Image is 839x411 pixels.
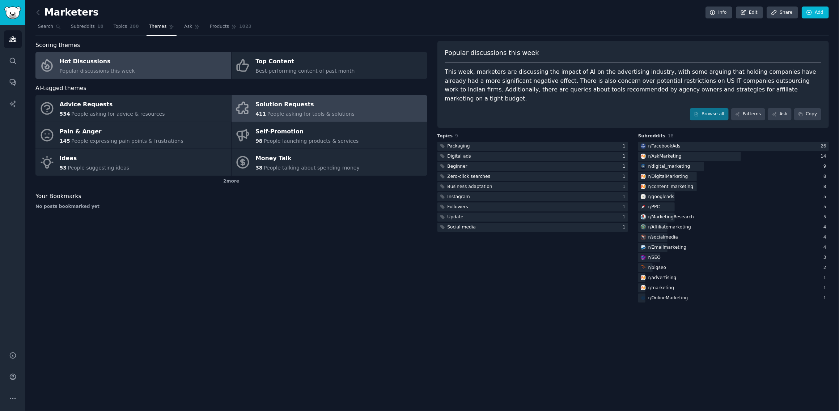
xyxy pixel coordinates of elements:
[641,154,646,159] img: AskMarketing
[35,149,231,176] a: Ideas53People suggesting ideas
[448,214,463,221] div: Update
[767,7,798,19] a: Share
[638,192,829,201] a: googleadsr/googleads5
[736,7,763,19] a: Edit
[648,265,666,271] div: r/ bigseo
[264,138,359,144] span: People launching products & services
[638,142,829,151] a: FacebookAdsr/FacebookAds26
[823,163,829,170] div: 9
[437,192,628,201] a: Instagram1
[641,214,646,219] img: MarketingResearch
[184,23,192,30] span: Ask
[437,142,628,151] a: Packaging1
[641,204,646,209] img: PPC
[239,23,251,30] span: 1023
[437,213,628,222] a: Update1
[823,285,829,291] div: 1
[445,48,539,57] span: Popular discussions this week
[255,68,355,74] span: Best-performing content of past month
[4,7,21,19] img: GummySearch logo
[437,133,453,140] span: Topics
[60,153,130,164] div: Ideas
[648,174,688,180] div: r/ DigitalMarketing
[641,285,646,290] img: marketing
[638,172,829,181] a: DigitalMarketingr/DigitalMarketing8
[149,23,167,30] span: Themes
[255,111,266,117] span: 411
[638,243,829,252] a: Emailmarketingr/Emailmarketing4
[638,273,829,282] a: advertisingr/advertising1
[821,143,829,150] div: 26
[60,99,165,111] div: Advice Requests
[641,184,646,189] img: content_marketing
[448,224,476,231] div: Social media
[623,174,628,180] div: 1
[823,194,829,200] div: 5
[35,176,427,187] div: 2 more
[641,295,646,300] img: OnlineMarketing
[641,275,646,280] img: advertising
[35,21,63,36] a: Search
[207,21,254,36] a: Products1023
[638,202,829,211] a: PPCr/PPC5
[232,52,427,79] a: Top ContentBest-performing content of past month
[35,41,80,50] span: Scoring themes
[641,164,646,169] img: digital_marketing
[623,153,628,160] div: 1
[794,108,821,120] button: Copy
[641,265,646,270] img: bigseo
[455,133,458,138] span: 9
[97,23,103,30] span: 18
[448,184,492,190] div: Business adaptation
[623,163,628,170] div: 1
[35,84,86,93] span: AI-tagged themes
[111,21,141,36] a: Topics200
[823,275,829,281] div: 1
[690,108,729,120] a: Browse all
[60,126,183,137] div: Pain & Anger
[255,56,355,68] div: Top Content
[638,213,829,222] a: MarketingResearchr/MarketingResearch5
[638,233,829,242] a: socialmediar/socialmedia4
[68,165,129,171] span: People suggesting ideas
[437,172,628,181] a: Zero-click searches1
[623,224,628,231] div: 1
[448,204,468,210] div: Followers
[641,245,646,250] img: Emailmarketing
[623,184,628,190] div: 1
[648,285,674,291] div: r/ marketing
[641,224,646,230] img: Affiliatemarketing
[638,294,829,303] a: OnlineMarketingr/OnlineMarketing1
[705,7,732,19] a: Info
[648,295,688,301] div: r/ OnlineMarketing
[823,214,829,221] div: 5
[823,244,829,251] div: 4
[823,254,829,261] div: 3
[648,254,661,261] div: r/ SEO
[68,21,106,36] a: Subreddits18
[648,153,682,160] div: r/ AskMarketing
[648,234,678,241] div: r/ socialmedia
[821,153,829,160] div: 14
[71,111,165,117] span: People asking for advice & resources
[448,163,467,170] div: Beginner
[623,194,628,200] div: 1
[648,204,660,210] div: r/ PPC
[255,99,355,111] div: Solution Requests
[210,23,229,30] span: Products
[823,295,829,301] div: 1
[35,95,231,122] a: Advice Requests534People asking for advice & resources
[641,235,646,240] img: socialmedia
[437,162,628,171] a: Beginner1
[448,143,470,150] div: Packaging
[71,23,95,30] span: Subreddits
[802,7,829,19] a: Add
[823,204,829,210] div: 5
[648,214,694,221] div: r/ MarketingResearch
[267,111,355,117] span: People asking for tools & solutions
[182,21,202,36] a: Ask
[255,153,360,164] div: Money Talk
[437,223,628,232] a: Social media1
[60,138,70,144] span: 145
[823,224,829,231] div: 4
